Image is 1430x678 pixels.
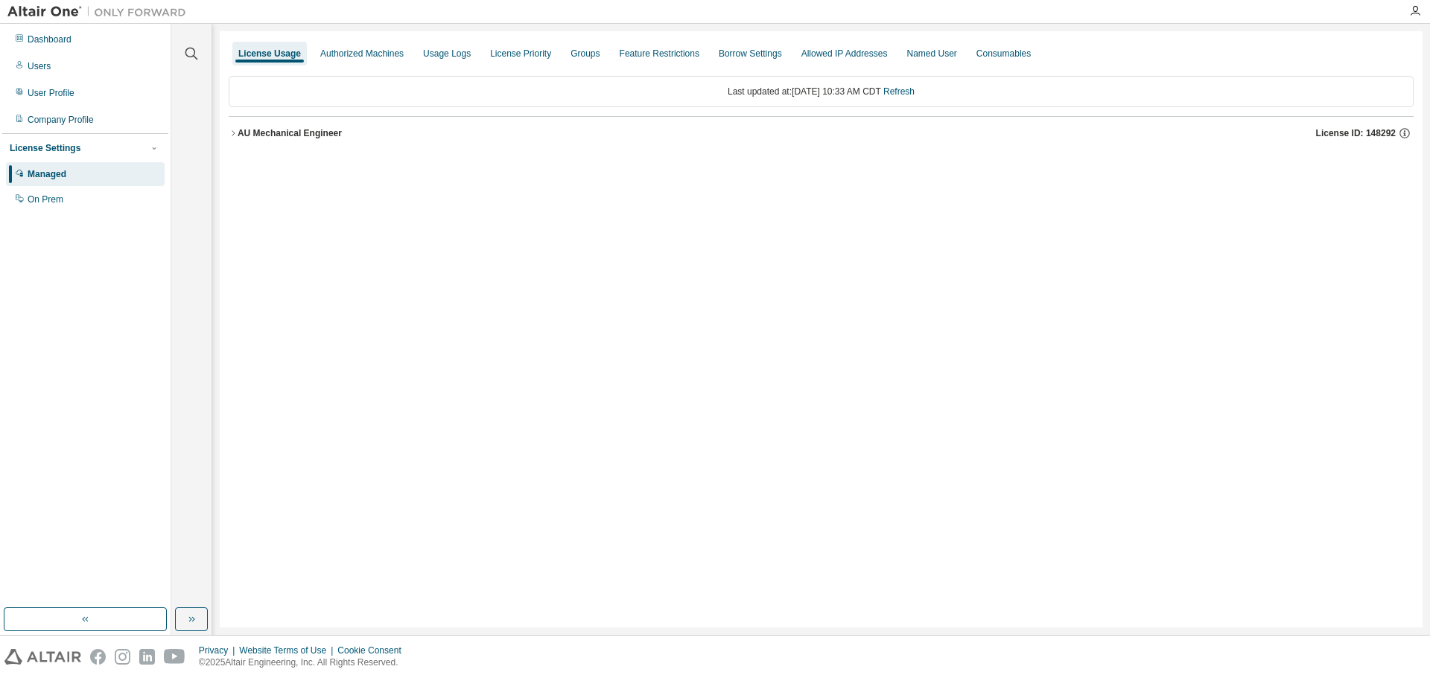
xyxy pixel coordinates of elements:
div: Feature Restrictions [620,48,699,60]
div: Cookie Consent [337,645,410,656]
img: youtube.svg [164,649,185,665]
div: Last updated at: [DATE] 10:33 AM CDT [229,76,1414,107]
img: instagram.svg [115,649,130,665]
div: License Usage [238,48,301,60]
img: Altair One [7,4,194,19]
img: altair_logo.svg [4,649,81,665]
img: facebook.svg [90,649,106,665]
div: License Priority [490,48,551,60]
div: Named User [906,48,956,60]
div: Usage Logs [423,48,471,60]
div: Company Profile [28,114,94,126]
div: License Settings [10,142,80,154]
span: License ID: 148292 [1316,127,1396,139]
a: Refresh [883,86,915,97]
div: On Prem [28,194,63,205]
div: Allowed IP Addresses [801,48,888,60]
div: Dashboard [28,33,71,45]
div: Consumables [976,48,1031,60]
div: Users [28,60,51,72]
div: Groups [571,48,600,60]
div: User Profile [28,87,74,99]
div: Website Terms of Use [239,645,337,656]
button: AU Mechanical EngineerLicense ID: 148292 [229,117,1414,150]
img: linkedin.svg [139,649,155,665]
p: © 2025 Altair Engineering, Inc. All Rights Reserved. [199,656,410,669]
div: Authorized Machines [320,48,404,60]
div: Managed [28,168,66,180]
div: Borrow Settings [719,48,782,60]
div: AU Mechanical Engineer [238,127,342,139]
div: Privacy [199,645,239,656]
